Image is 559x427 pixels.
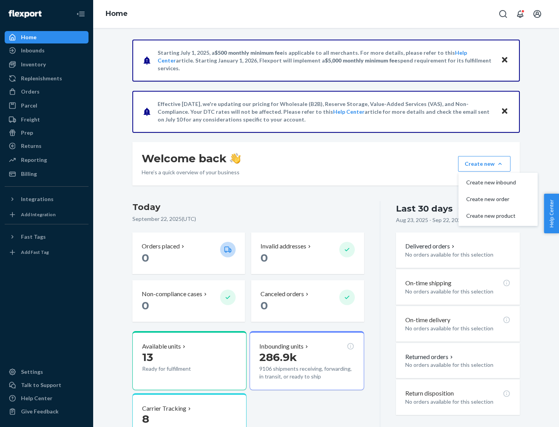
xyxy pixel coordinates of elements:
[21,116,40,123] div: Freight
[466,180,516,185] span: Create new inbound
[5,366,89,378] a: Settings
[21,88,40,95] div: Orders
[142,351,153,364] span: 13
[142,404,186,413] p: Carrier Tracking
[21,156,47,164] div: Reporting
[251,280,364,322] button: Canceled orders 0
[405,361,510,369] p: No orders available for this selection
[106,9,128,18] a: Home
[260,290,304,299] p: Canceled orders
[405,352,455,361] button: Returned orders
[458,156,510,172] button: Create newCreate new inboundCreate new orderCreate new product
[405,325,510,332] p: No orders available for this selection
[260,299,268,312] span: 0
[5,85,89,98] a: Orders
[21,233,46,241] div: Fast Tags
[132,233,245,274] button: Orders placed 0
[405,242,456,251] button: Delivered orders
[5,405,89,418] button: Give Feedback
[250,331,364,390] button: Inbounding units286.9k9106 shipments receiving, forwarding, in transit, or ready to ship
[21,249,49,255] div: Add Fast Tag
[251,233,364,274] button: Invalid addresses 0
[142,412,149,425] span: 8
[5,154,89,166] a: Reporting
[5,44,89,57] a: Inbounds
[405,251,510,259] p: No orders available for this selection
[5,208,89,221] a: Add Integration
[460,174,536,191] button: Create new inbound
[21,408,59,415] div: Give Feedback
[512,6,528,22] button: Open notifications
[21,33,36,41] div: Home
[21,129,33,137] div: Prep
[21,170,37,178] div: Billing
[142,242,180,251] p: Orders placed
[259,351,297,364] span: 286.9k
[21,142,42,150] div: Returns
[405,288,510,295] p: No orders available for this selection
[21,195,54,203] div: Integrations
[230,153,241,164] img: hand-wave emoji
[500,106,510,117] button: Close
[405,398,510,406] p: No orders available for this selection
[333,108,365,115] a: Help Center
[495,6,511,22] button: Open Search Box
[21,61,46,68] div: Inventory
[260,251,268,264] span: 0
[215,49,283,56] span: $500 monthly minimum fee
[21,211,56,218] div: Add Integration
[142,299,149,312] span: 0
[460,208,536,224] button: Create new product
[73,6,89,22] button: Close Navigation
[158,49,493,72] p: Starting July 1, 2025, a is applicable to all merchants. For more details, please refer to this a...
[466,213,516,219] span: Create new product
[142,290,202,299] p: Non-compliance cases
[142,151,241,165] h1: Welcome back
[21,368,43,376] div: Settings
[5,72,89,85] a: Replenishments
[142,342,181,351] p: Available units
[405,279,451,288] p: On-time shipping
[460,191,536,208] button: Create new order
[466,196,516,202] span: Create new order
[325,57,398,64] span: $5,000 monthly minimum fee
[99,3,134,25] ol: breadcrumbs
[21,47,45,54] div: Inbounds
[405,316,450,325] p: On-time delivery
[132,201,364,213] h3: Today
[21,102,37,109] div: Parcel
[5,168,89,180] a: Billing
[259,342,304,351] p: Inbounding units
[5,140,89,152] a: Returns
[132,215,364,223] p: September 22, 2025 ( UTC )
[260,242,306,251] p: Invalid addresses
[5,31,89,43] a: Home
[142,365,214,373] p: Ready for fulfillment
[142,251,149,264] span: 0
[21,381,61,389] div: Talk to Support
[21,394,52,402] div: Help Center
[5,193,89,205] button: Integrations
[259,365,354,380] p: 9106 shipments receiving, forwarding, in transit, or ready to ship
[5,246,89,259] a: Add Fast Tag
[396,216,478,224] p: Aug 23, 2025 - Sep 22, 2025 ( UTC )
[158,100,493,123] p: Effective [DATE], we're updating our pricing for Wholesale (B2B), Reserve Storage, Value-Added Se...
[5,127,89,139] a: Prep
[5,392,89,404] a: Help Center
[5,379,89,391] a: Talk to Support
[405,389,454,398] p: Return disposition
[142,168,241,176] p: Here’s a quick overview of your business
[21,75,62,82] div: Replenishments
[544,194,559,233] button: Help Center
[5,113,89,126] a: Freight
[5,231,89,243] button: Fast Tags
[5,99,89,112] a: Parcel
[500,55,510,66] button: Close
[132,331,247,390] button: Available units13Ready for fulfillment
[132,280,245,322] button: Non-compliance cases 0
[396,203,453,215] div: Last 30 days
[5,58,89,71] a: Inventory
